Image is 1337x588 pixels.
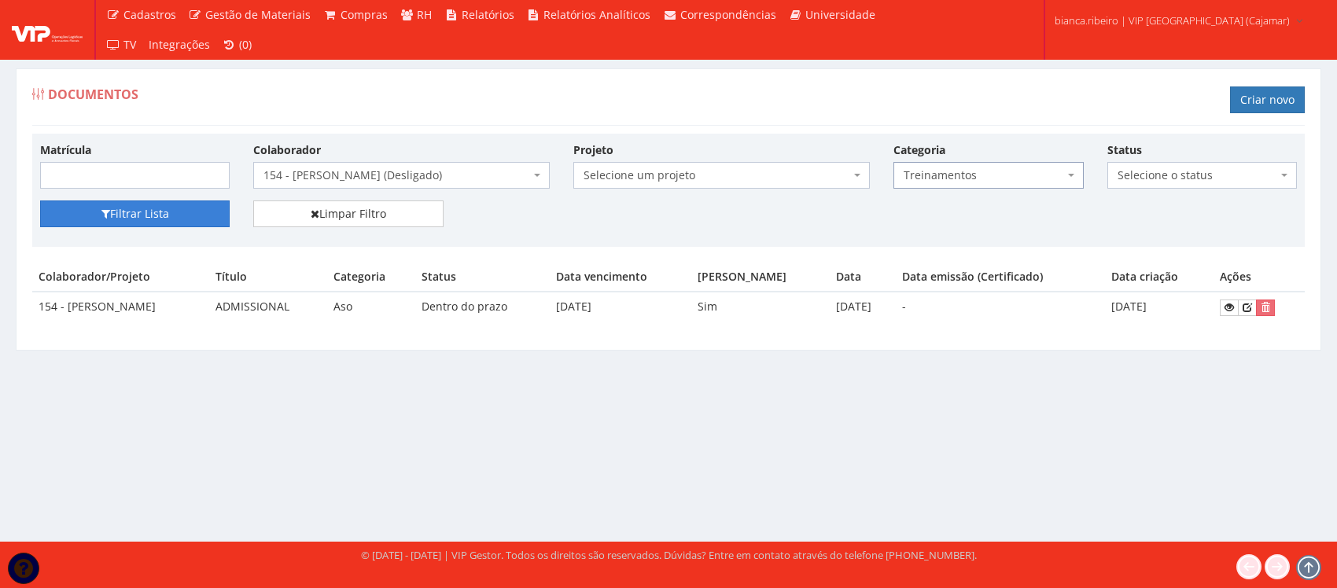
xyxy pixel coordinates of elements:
[691,263,830,292] th: [PERSON_NAME]
[550,292,691,322] td: [DATE]
[896,292,1105,322] td: -
[40,200,230,227] button: Filtrar Lista
[830,263,895,292] th: Data
[550,263,691,292] th: Data vencimento
[216,30,259,60] a: (0)
[263,167,530,183] span: 154 - RODRIGO MAIA DA ROCHA (Desligado)
[239,37,252,52] span: (0)
[415,263,550,292] th: Status
[543,7,650,22] span: Relatórios Analíticos
[1105,292,1214,322] td: [DATE]
[805,7,875,22] span: Universidade
[123,7,176,22] span: Cadastros
[680,7,776,22] span: Correspondências
[142,30,216,60] a: Integrações
[32,263,209,292] th: Colaborador/Projeto
[1107,142,1142,158] label: Status
[1230,86,1305,113] a: Criar novo
[1055,13,1290,28] span: bianca.ribeiro | VIP [GEOGRAPHIC_DATA] (Cajamar)
[327,292,415,322] td: Aso
[40,142,91,158] label: Matrícula
[253,200,443,227] a: Limpar Filtro
[12,18,83,42] img: logo
[830,292,895,322] td: [DATE]
[341,7,388,22] span: Compras
[417,7,432,22] span: RH
[253,162,550,189] span: 154 - RODRIGO MAIA DA ROCHA (Desligado)
[573,162,870,189] span: Selecione um projeto
[573,142,613,158] label: Projeto
[123,37,136,52] span: TV
[32,292,209,322] td: 154 - [PERSON_NAME]
[327,263,415,292] th: Categoria
[893,142,945,158] label: Categoria
[205,7,311,22] span: Gestão de Materiais
[361,548,977,563] div: © [DATE] - [DATE] | VIP Gestor. Todos os direitos são reservados. Dúvidas? Entre em contato atrav...
[149,37,210,52] span: Integrações
[893,162,1083,189] span: Treinamentos
[584,167,850,183] span: Selecione um projeto
[1105,263,1214,292] th: Data criação
[1107,162,1297,189] span: Selecione o status
[209,292,327,322] td: ADMISSIONAL
[1118,167,1277,183] span: Selecione o status
[691,292,830,322] td: Sim
[462,7,514,22] span: Relatórios
[253,142,321,158] label: Colaborador
[100,30,142,60] a: TV
[904,167,1063,183] span: Treinamentos
[209,263,327,292] th: Título
[1214,263,1305,292] th: Ações
[48,86,138,103] span: Documentos
[896,263,1105,292] th: Data emissão (Certificado)
[415,292,550,322] td: Dentro do prazo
